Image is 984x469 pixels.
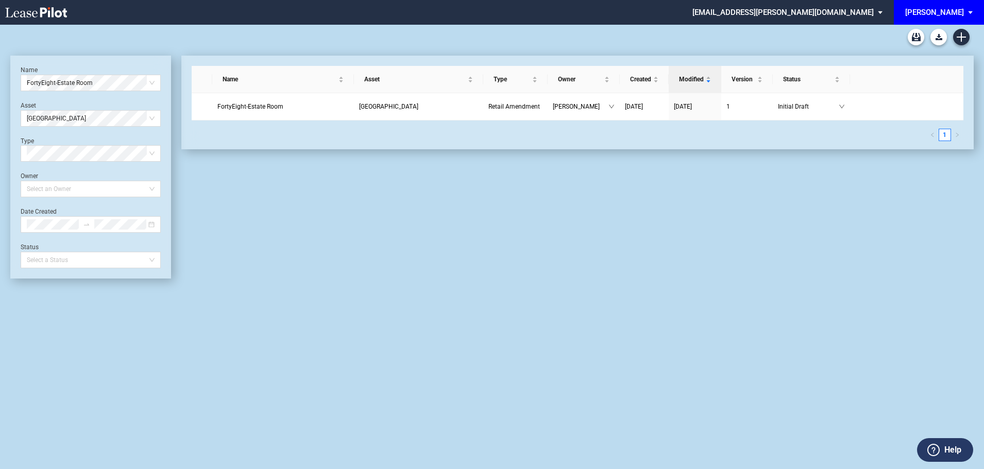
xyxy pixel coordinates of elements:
th: Asset [354,66,483,93]
label: Status [21,244,39,251]
a: [DATE] [674,101,716,112]
span: down [839,103,845,110]
span: Version [732,74,755,84]
span: [DATE] [625,103,643,110]
span: Name [223,74,336,84]
button: right [951,129,963,141]
button: left [926,129,939,141]
label: Help [944,443,961,457]
span: [DATE] [674,103,692,110]
th: Owner [548,66,620,93]
th: Type [483,66,548,93]
a: Create new document [953,29,970,45]
span: [PERSON_NAME] [553,101,608,112]
a: FortyEight-Estate Room [217,101,349,112]
th: Version [721,66,773,93]
span: Asset [364,74,466,84]
li: Previous Page [926,129,939,141]
button: Help [917,438,973,462]
span: left [930,132,935,137]
span: to [83,221,90,228]
span: Freshfields Village [27,111,155,126]
a: 1 [726,101,768,112]
button: Download Blank Form [930,29,947,45]
md-menu: Download Blank Form List [927,29,950,45]
span: FortyEight-Estate Room [27,75,155,91]
span: Retail Amendment [488,103,540,110]
a: [DATE] [625,101,664,112]
a: 1 [939,129,951,141]
a: Archive [908,29,924,45]
span: down [608,103,615,110]
label: Owner [21,172,38,180]
li: Next Page [951,129,963,141]
th: Modified [669,66,721,93]
th: Name [212,66,354,93]
span: Type [494,74,530,84]
span: swap-right [83,221,90,228]
div: [PERSON_NAME] [905,8,964,17]
span: Modified [679,74,704,84]
span: 1 [726,103,730,110]
span: Initial Draft [778,101,839,112]
th: Status [773,66,850,93]
label: Asset [21,102,36,109]
label: Date Created [21,208,57,215]
span: Owner [558,74,602,84]
label: Type [21,137,34,145]
span: Freshfields Village [359,103,418,110]
a: Retail Amendment [488,101,542,112]
a: [GEOGRAPHIC_DATA] [359,101,478,112]
li: 1 [939,129,951,141]
label: Name [21,66,38,74]
span: right [955,132,960,137]
span: Created [630,74,651,84]
span: Status [783,74,833,84]
th: Created [620,66,669,93]
span: FortyEight-Estate Room [217,103,283,110]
